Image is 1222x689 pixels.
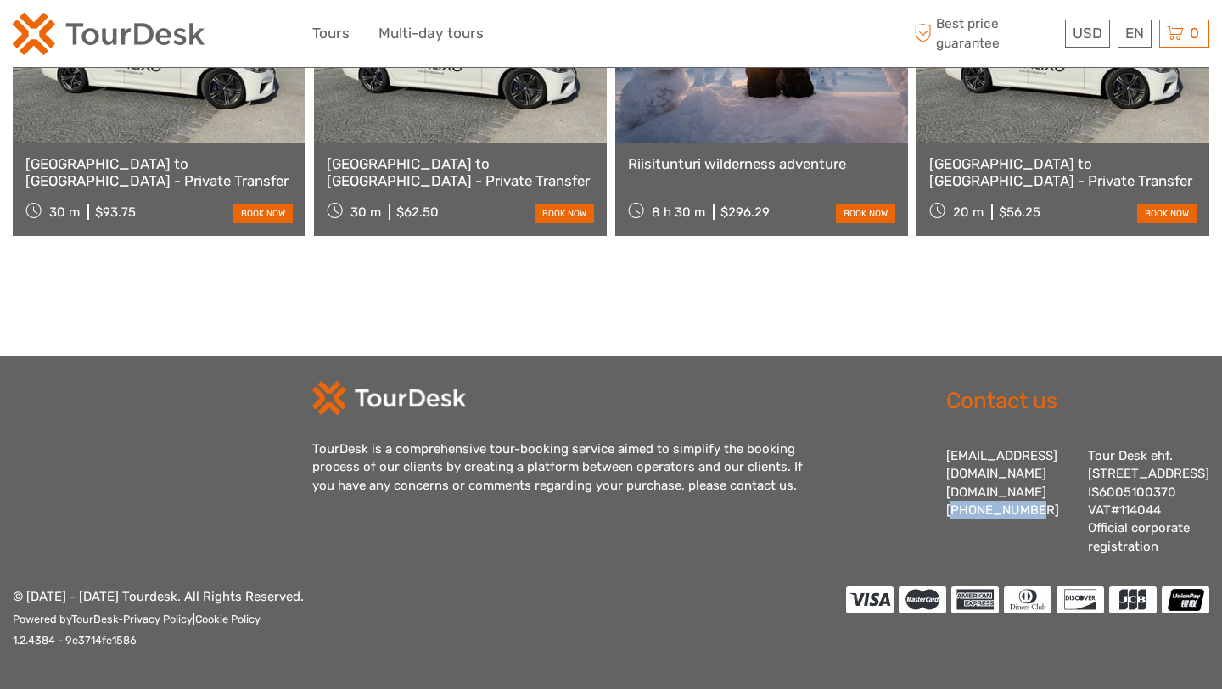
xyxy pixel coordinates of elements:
div: $296.29 [720,204,770,220]
span: 8 h 30 m [652,204,705,220]
small: 1.2.4384 - 9e3714fe1586 [13,634,137,647]
small: Powered by - | [13,613,261,625]
div: EN [1118,20,1152,48]
a: Tours [312,21,350,46]
a: book now [1137,204,1197,223]
span: Best price guarantee [911,14,1062,52]
a: book now [535,204,594,223]
div: [EMAIL_ADDRESS][DOMAIN_NAME] [PHONE_NUMBER] [946,447,1072,557]
a: Official corporate registration [1088,520,1190,553]
h2: Contact us [946,388,1210,415]
a: [GEOGRAPHIC_DATA] to [GEOGRAPHIC_DATA] - Private Transfer [25,155,293,190]
span: 30 m [49,204,80,220]
a: Cookie Policy [195,613,261,625]
span: USD [1073,25,1102,42]
button: Open LiveChat chat widget [195,26,216,47]
a: [GEOGRAPHIC_DATA] to [GEOGRAPHIC_DATA] - Private Transfer [327,155,594,190]
div: $93.75 [95,204,136,220]
div: Tour Desk ehf. [STREET_ADDRESS] IS6005100370 VAT#114044 [1088,447,1209,557]
a: TourDesk [71,613,118,625]
a: [DOMAIN_NAME] [946,485,1046,500]
div: $62.50 [396,204,439,220]
a: book now [233,204,293,223]
a: Multi-day tours [378,21,484,46]
a: book now [836,204,895,223]
span: 20 m [953,204,984,220]
div: $56.25 [999,204,1040,220]
span: 0 [1187,25,1202,42]
a: Privacy Policy [123,613,193,625]
p: © [DATE] - [DATE] Tourdesk. All Rights Reserved. [13,586,304,652]
a: [GEOGRAPHIC_DATA] to [GEOGRAPHIC_DATA] - Private Transfer [929,155,1197,190]
p: We're away right now. Please check back later! [24,30,192,43]
div: TourDesk is a comprehensive tour-booking service aimed to simplify the booking process of our cli... [312,440,821,495]
img: accepted cards [846,586,1209,613]
span: 30 m [350,204,381,220]
img: td-logo-white.png [312,381,466,415]
a: Riisitunturi wilderness adventure [628,155,895,172]
img: 2254-3441b4b5-4e5f-4d00-b396-31f1d84a6ebf_logo_small.png [13,13,205,55]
